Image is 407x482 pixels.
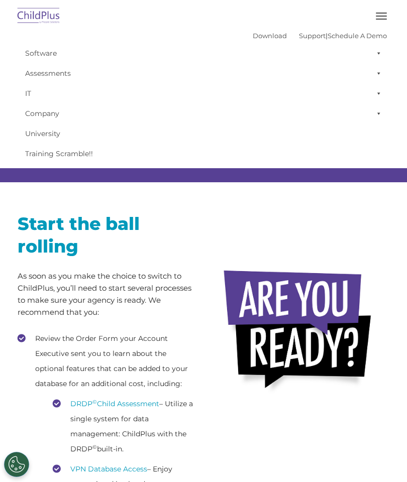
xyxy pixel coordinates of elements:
[18,212,196,258] h2: Start the ball rolling
[20,124,387,144] a: University
[92,444,97,450] sup: ©
[253,32,287,40] a: Download
[70,464,147,473] a: VPN Database Access
[20,43,387,63] a: Software
[18,270,196,318] p: As soon as you make the choice to switch to ChildPlus, you’ll need to start several processes to ...
[4,452,29,477] button: Cookies Settings
[92,399,97,405] sup: ©
[20,144,387,164] a: Training Scramble!!
[20,103,387,124] a: Company
[299,32,326,40] a: Support
[70,399,159,408] a: DRDP©Child Assessment
[15,5,62,28] img: ChildPlus by Procare Solutions
[328,32,387,40] a: Schedule A Demo
[253,32,387,40] font: |
[20,63,387,83] a: Assessments
[53,396,196,456] li: – Utilize a single system for data management: ChildPlus with the DRDP built-in.
[219,263,382,401] img: areyouready
[20,83,387,103] a: IT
